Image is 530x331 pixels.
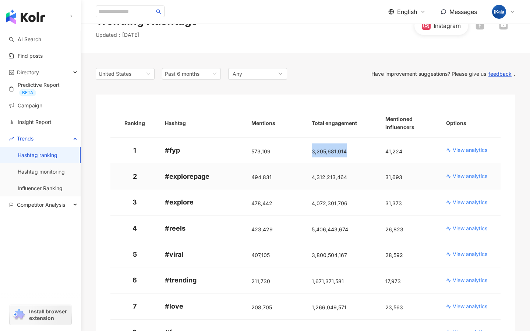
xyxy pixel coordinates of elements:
span: 4,072,301,706 [312,200,347,206]
p: View analytics [453,199,487,206]
p: 4 [116,224,153,233]
p: 1 [116,146,153,155]
span: 23,563 [385,304,403,310]
span: Install browser extension [29,308,69,321]
span: 1,671,371,581 [312,278,344,284]
span: rise [9,136,14,141]
p: View analytics [453,303,487,310]
div: Instagram [434,22,461,30]
p: View analytics [453,250,487,258]
span: 208,705 [251,304,272,310]
span: Directory [17,64,39,81]
span: Competitor Analysis [17,196,65,213]
span: 26,823 [385,226,403,232]
th: Mentions [245,109,306,138]
a: View analytics [446,225,495,232]
p: View analytics [453,172,487,180]
p: 3 [116,197,153,207]
a: chrome extensionInstall browser extension [10,305,71,325]
p: # explorepage [165,172,240,181]
a: searchAI Search [9,36,41,43]
th: Options [440,109,501,138]
p: View analytics [453,225,487,232]
a: View analytics [446,303,495,310]
p: 7 [116,302,153,311]
a: View analytics [446,250,495,258]
th: Mentioned influencers [379,109,440,138]
p: Updated ： [DATE] [96,31,198,39]
span: 211,730 [251,278,270,284]
span: 4,312,213,464 [312,174,347,180]
span: 41,224 [385,148,402,154]
th: Total engagement [306,109,379,138]
a: View analytics [446,199,495,206]
span: Messages [449,8,477,15]
p: # love [165,302,240,311]
div: Have improvement suggestions? Please give us . [287,71,515,77]
button: feedback [486,71,514,77]
span: English [397,8,417,16]
p: # explore [165,197,240,207]
th: Ranking [110,109,159,138]
span: Trends [17,130,33,147]
img: cropped-ikala-app-icon-2.png [492,5,506,19]
span: 3,205,681,014 [312,148,347,154]
p: View analytics [453,146,487,154]
p: 2 [116,172,153,181]
span: 17,973 [385,278,401,284]
span: 407,105 [251,252,270,258]
a: View analytics [446,172,495,180]
span: 3,800,504,167 [312,252,347,258]
span: 28,592 [385,252,403,258]
span: 423,429 [251,226,273,232]
a: Hashtag ranking [18,152,57,159]
div: United States [99,68,123,79]
a: Find posts [9,52,43,60]
p: # trending [165,275,240,285]
span: 31,693 [385,174,402,180]
span: 573,109 [251,148,271,154]
a: Campaign [9,102,42,109]
p: View analytics [453,277,487,284]
span: 478,442 [251,200,272,206]
span: 5,406,443,674 [312,226,348,232]
a: Predictive ReportBETA [9,81,75,96]
p: 6 [116,275,153,285]
th: Hashtag [159,109,245,138]
a: Insight Report [9,118,52,126]
span: 494,831 [251,174,272,180]
img: logo [6,10,45,24]
img: chrome extension [12,309,26,321]
span: search [156,9,161,14]
span: Past 6 months [165,71,199,77]
p: # viral [165,250,240,259]
p: 5 [116,250,153,259]
a: View analytics [446,146,495,154]
p: # reels [165,224,240,233]
a: View analytics [446,277,495,284]
a: Hashtag monitoring [18,168,65,175]
span: 31,373 [385,200,402,206]
span: Any [233,70,242,78]
span: 1,266,049,571 [312,304,346,310]
span: down [278,72,283,76]
a: Influencer Ranking [18,185,63,192]
p: # fyp [165,146,240,155]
